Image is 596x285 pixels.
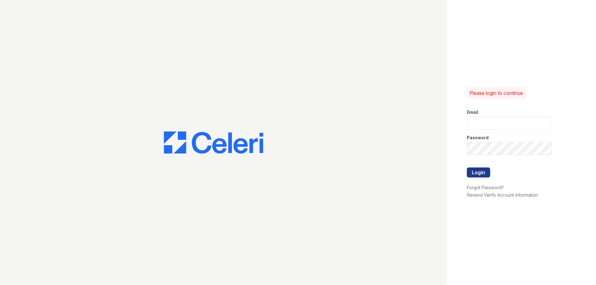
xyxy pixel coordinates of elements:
label: Email [467,109,478,115]
img: CE_Logo_Blue-a8612792a0a2168367f1c8372b55b34899dd931a85d93a1a3d3e32e68fde9ad4.png [164,131,263,154]
a: Forgot Password? [467,185,504,190]
p: Please login to continue [469,89,523,97]
a: Resend Verify Account Information [467,192,538,198]
label: Password [467,135,489,141]
button: Login [467,167,490,177]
